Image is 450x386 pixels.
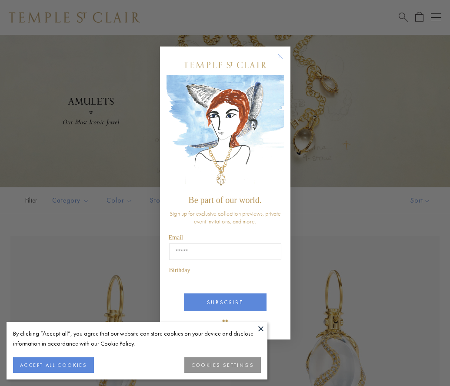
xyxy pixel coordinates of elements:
img: Temple St. Clair [184,62,267,68]
span: Be part of our world. [188,195,261,205]
button: Close dialog [279,55,290,66]
span: Email [169,234,183,241]
button: SUBSCRIBE [184,293,267,311]
input: Email [169,243,281,260]
img: TSC [217,313,234,331]
span: Sign up for exclusive collection previews, private event invitations, and more. [170,210,281,225]
button: COOKIES SETTINGS [184,357,261,373]
button: ACCEPT ALL COOKIES [13,357,94,373]
img: c4a9eb12-d91a-4d4a-8ee0-386386f4f338.jpeg [167,75,284,191]
span: Birthday [169,267,190,273]
div: By clicking “Accept all”, you agree that our website can store cookies on your device and disclos... [13,329,261,349]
